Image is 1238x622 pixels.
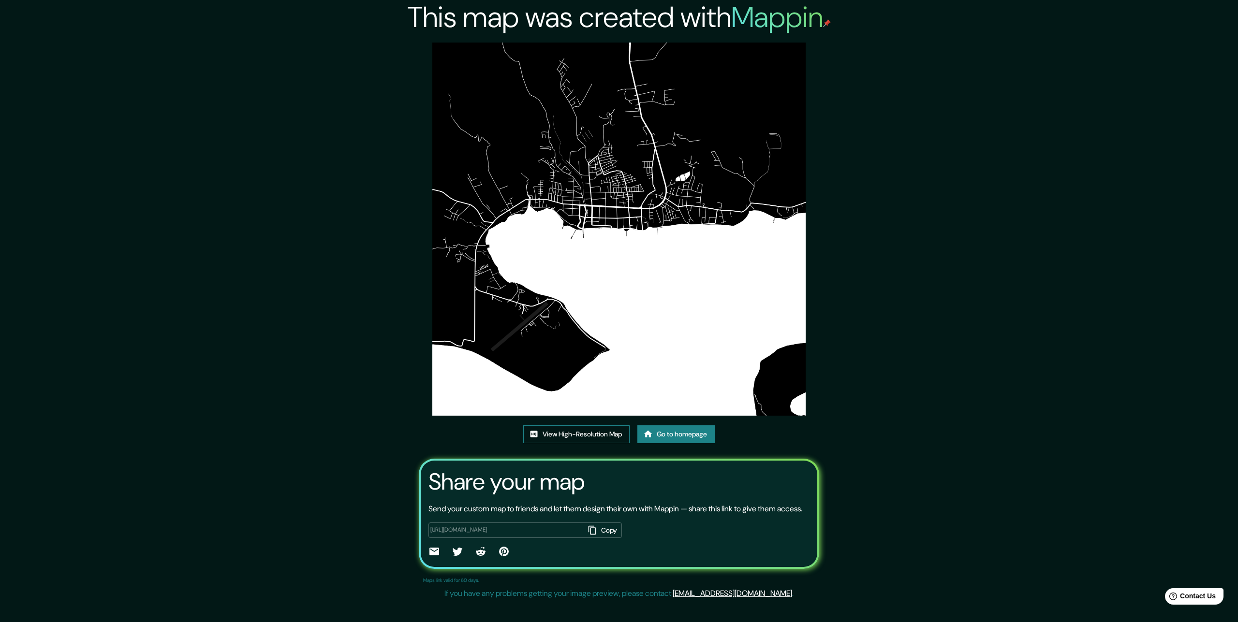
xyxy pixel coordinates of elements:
[637,425,715,443] a: Go to homepage
[523,425,630,443] a: View High-Resolution Map
[1152,584,1227,611] iframe: Help widget launcher
[428,503,802,515] p: Send your custom map to friends and let them design their own with Mappin — share this link to gi...
[584,522,622,538] button: Copy
[823,19,831,27] img: mappin-pin
[423,577,479,584] p: Maps link valid for 60 days.
[673,588,792,598] a: [EMAIL_ADDRESS][DOMAIN_NAME]
[432,43,806,416] img: created-map
[428,468,585,495] h3: Share your map
[444,588,794,599] p: If you have any problems getting your image preview, please contact .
